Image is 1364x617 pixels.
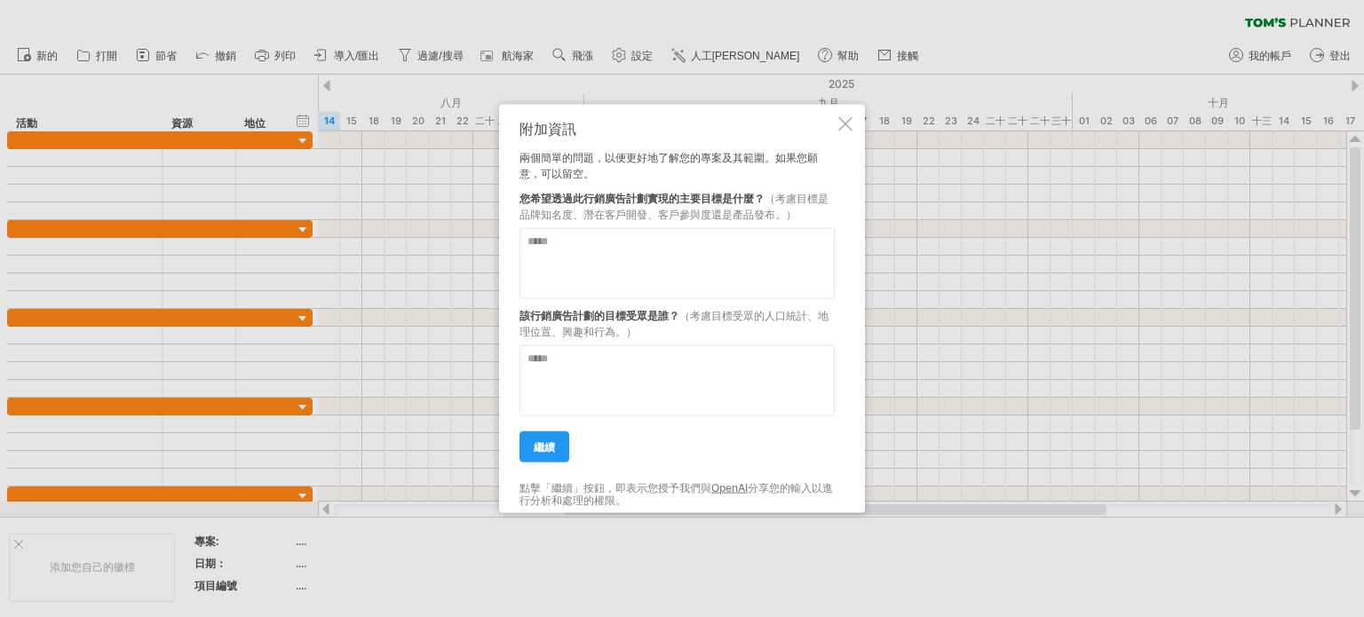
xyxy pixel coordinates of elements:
font: 您希望透過此行銷廣告計劃實現的主要目標是什麼？ [519,191,765,204]
font: 兩個簡單的問題，以便更好地了解您的專案及其範圍。如果您願意，可以留空。 [519,150,818,179]
a: 繼續 [519,431,569,462]
font: 點擊「繼續」按鈕，即表示您授予我們與 [519,480,711,494]
font: 繼續 [534,439,555,453]
font: 附加資訊 [519,119,576,137]
a: OpenAI [711,480,748,494]
font: 分享您的輸入以進行分析和處理的權限。 [519,480,833,506]
font: 該行銷廣告計劃的目標受眾是誰？ [519,308,679,321]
